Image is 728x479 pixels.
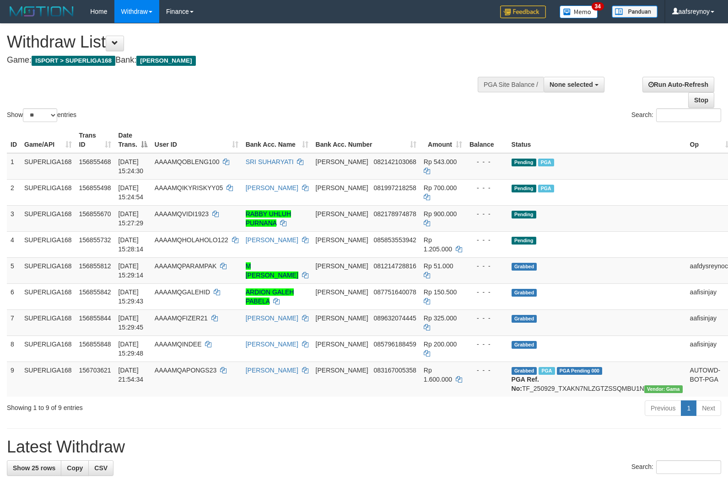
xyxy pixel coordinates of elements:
span: Pending [512,185,536,192]
span: Marked by aafheankoy [538,185,554,192]
span: [DATE] 15:28:14 [119,236,144,253]
span: Rp 150.500 [424,288,457,296]
td: 8 [7,335,21,362]
span: AAAAMQHOLAHOLO122 [155,236,228,244]
span: Rp 325.000 [424,314,457,322]
th: Balance [466,127,508,153]
td: 9 [7,362,21,397]
span: Pending [512,211,536,218]
img: MOTION_logo.png [7,5,76,18]
span: [PERSON_NAME] [316,367,368,374]
a: [PERSON_NAME] [246,236,298,244]
label: Search: [631,460,721,474]
div: - - - [469,157,504,166]
span: Grabbed [512,315,537,323]
td: 4 [7,231,21,257]
span: [DATE] 15:29:14 [119,262,144,279]
div: - - - [469,183,504,192]
span: 156855732 [79,236,111,244]
span: Marked by aafchhiseyha [539,367,555,375]
span: Pending [512,159,536,166]
span: AAAAMQOBLENG100 [155,158,220,165]
span: Grabbed [512,341,537,349]
input: Search: [656,460,721,474]
span: Copy 081997218258 to clipboard [373,184,416,192]
span: Rp 51.000 [424,262,453,270]
th: Bank Acc. Name: activate to sort column ascending [242,127,312,153]
td: SUPERLIGA168 [21,309,75,335]
td: 3 [7,205,21,231]
span: AAAAMQPARAMPAK [155,262,217,270]
span: [PERSON_NAME] [316,184,368,192]
span: [PERSON_NAME] [316,158,368,165]
select: Showentries [23,108,57,122]
span: Copy 089632074445 to clipboard [373,314,416,322]
div: PGA Site Balance / [478,77,544,92]
a: Show 25 rows [7,460,61,476]
span: [DATE] 15:24:54 [119,184,144,201]
td: 7 [7,309,21,335]
span: Copy 082178974878 to clipboard [373,210,416,218]
a: [PERSON_NAME] [246,314,298,322]
span: Rp 1.600.000 [424,367,452,383]
span: Marked by aafheankoy [538,159,554,166]
div: - - - [469,261,504,271]
span: 34 [592,2,604,11]
span: [DATE] 15:24:30 [119,158,144,175]
span: 156855468 [79,158,111,165]
span: [PERSON_NAME] [316,314,368,322]
span: Copy 087751640078 to clipboard [373,288,416,296]
a: Copy [61,460,89,476]
span: Rp 200.000 [424,341,457,348]
span: Copy [67,464,83,472]
span: Pending [512,237,536,245]
div: - - - [469,366,504,375]
th: Game/API: activate to sort column ascending [21,127,75,153]
a: RABBY UHLUH PURNANA [246,210,291,227]
td: SUPERLIGA168 [21,179,75,205]
span: [PERSON_NAME] [316,236,368,244]
span: 156855670 [79,210,111,218]
span: AAAAMQIKYRISKYY05 [155,184,223,192]
span: Rp 543.000 [424,158,457,165]
span: 156855498 [79,184,111,192]
th: ID [7,127,21,153]
td: SUPERLIGA168 [21,231,75,257]
th: Bank Acc. Number: activate to sort column ascending [312,127,420,153]
td: TF_250929_TXAKN7NLZGTZSSQMBU1N [508,362,686,397]
a: 1 [681,400,696,416]
label: Show entries [7,108,76,122]
span: Copy 082142103068 to clipboard [373,158,416,165]
span: [PERSON_NAME] [316,341,368,348]
span: [DATE] 15:27:29 [119,210,144,227]
h1: Latest Withdraw [7,438,721,456]
a: Stop [688,92,714,108]
img: Button%20Memo.svg [560,5,598,18]
span: Vendor URL: https://trx31.1velocity.biz [644,385,683,393]
th: Date Trans.: activate to sort column descending [115,127,151,153]
span: Grabbed [512,367,537,375]
a: CSV [88,460,113,476]
button: None selected [544,77,604,92]
span: 156703621 [79,367,111,374]
a: SRI SUHARYATI [246,158,294,165]
a: M [PERSON_NAME] [246,262,298,279]
span: AAAAMQVIDI1923 [155,210,209,218]
span: 156855842 [79,288,111,296]
span: [DATE] 15:29:48 [119,341,144,357]
td: SUPERLIGA168 [21,362,75,397]
span: Copy 081214728816 to clipboard [373,262,416,270]
div: - - - [469,340,504,349]
span: AAAAMQAPONGS23 [155,367,216,374]
th: Amount: activate to sort column ascending [420,127,466,153]
span: Show 25 rows [13,464,55,472]
td: SUPERLIGA168 [21,205,75,231]
span: CSV [94,464,108,472]
span: [DATE] 15:29:43 [119,288,144,305]
span: [PERSON_NAME] [316,262,368,270]
a: Run Auto-Refresh [642,77,714,92]
input: Search: [656,108,721,122]
span: Grabbed [512,289,537,297]
span: Copy 083167005358 to clipboard [373,367,416,374]
span: 156855844 [79,314,111,322]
